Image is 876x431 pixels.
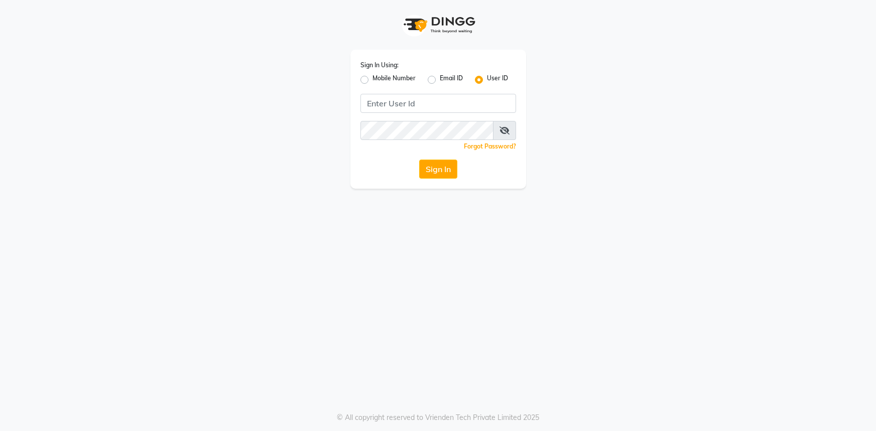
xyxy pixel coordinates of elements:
label: Sign In Using: [360,61,399,70]
img: logo1.svg [398,10,478,40]
button: Sign In [419,160,457,179]
a: Forgot Password? [464,142,516,150]
input: Username [360,121,493,140]
label: Email ID [440,74,463,86]
label: Mobile Number [372,74,416,86]
input: Username [360,94,516,113]
label: User ID [487,74,508,86]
